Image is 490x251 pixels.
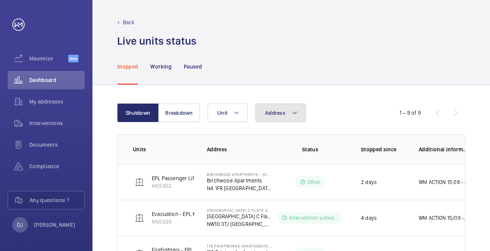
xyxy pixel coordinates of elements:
button: Unit [208,104,248,122]
span: Maximize [29,55,68,62]
span: My addresses [29,98,85,105]
p: [GEOGRAPHIC_DATA] C Flats 45-101 [207,213,272,220]
p: Other [307,178,321,186]
p: M55926 [152,218,242,226]
h1: Live units status [117,34,196,48]
span: Beta [68,55,79,62]
img: elevator.svg [135,213,144,223]
button: Address [255,104,306,122]
p: M55952 [152,182,208,190]
p: Evacuation - EPL No 4 Flats 45-101 R/h [152,210,242,218]
img: elevator.svg [135,177,144,187]
span: Address [265,110,285,116]
p: 4 days [361,214,377,222]
p: [PERSON_NAME] [34,221,76,229]
p: Address [207,146,272,153]
p: WM ACTION 15.09 - Follow up required, ETA TBC. [419,178,468,186]
p: Back [123,18,134,26]
p: Birchwood Apartments [207,177,272,184]
button: Breakdown [158,104,200,122]
p: Intervention scheduled [289,214,339,222]
p: Status [277,146,343,153]
span: Documents [29,141,85,149]
p: NW10 3TJ [GEOGRAPHIC_DATA] [207,220,272,228]
span: Unit [217,110,227,116]
p: Stopped [117,63,138,70]
div: 1 – 9 of 9 [399,109,421,117]
p: Additional information [419,146,468,153]
p: Paused [184,63,202,70]
p: DJ [17,221,23,229]
p: 2 days [361,178,377,186]
p: [GEOGRAPHIC_DATA] C Flats 45-101 - High Risk Building [207,208,272,213]
span: Interventions [29,119,85,127]
p: Units [133,146,195,153]
p: 116 Printworks Apartments Flats 1-65 - High Risk Building [207,244,272,248]
p: Working [150,63,171,70]
button: Shutdown [117,104,159,122]
p: N4 1FR [GEOGRAPHIC_DATA] [207,184,272,192]
p: EPL Passenger Lift No 2 [152,174,208,182]
p: Stopped since [361,146,406,153]
span: Compliance [29,162,85,170]
span: Any questions ? [30,196,84,204]
p: WM ACTION 15/09 - Back on site [DATE] to finish 12.09 - Ongoing drive replacement works, Attendan... [419,214,468,222]
span: Dashboard [29,76,85,84]
p: Birchwood Apartments - High Risk Building [207,172,272,177]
